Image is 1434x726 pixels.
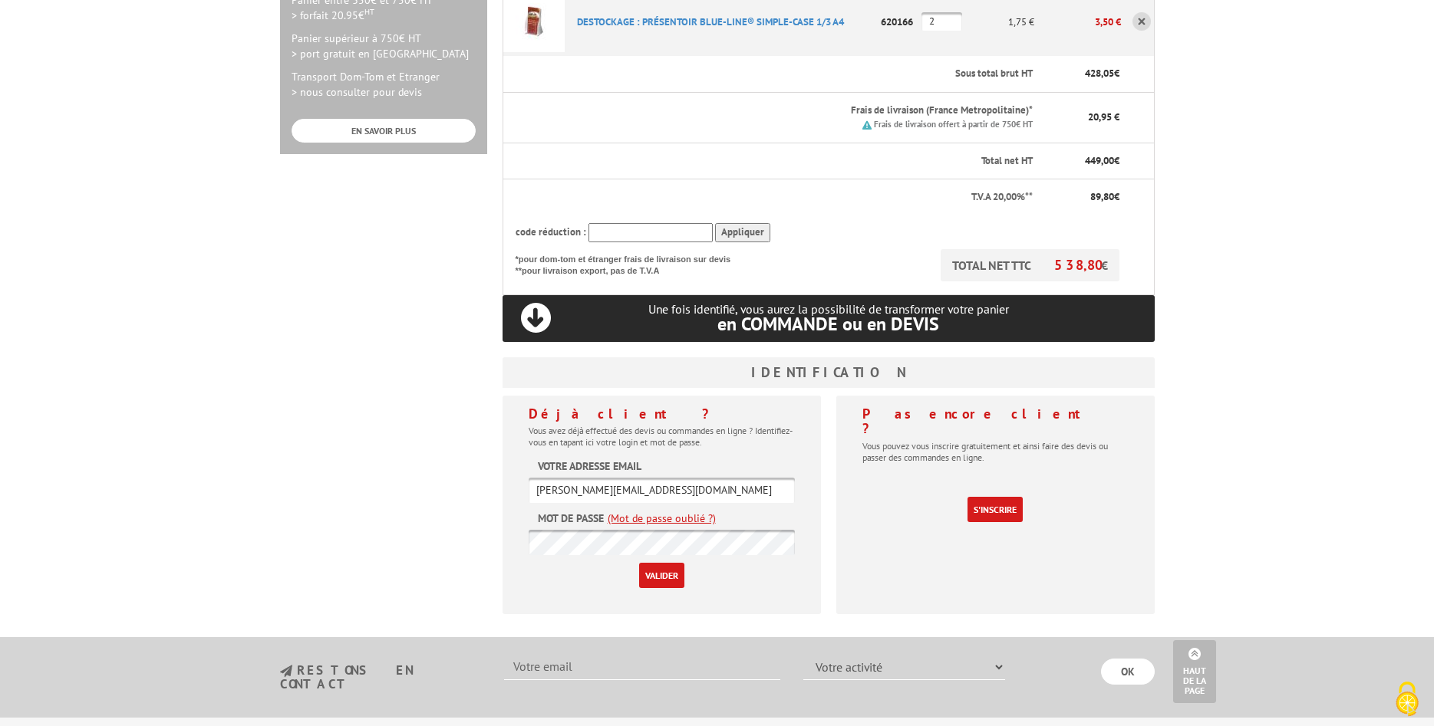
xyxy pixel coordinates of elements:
button: Cookies (fenêtre modale) [1380,674,1434,726]
span: 89,80 [1090,190,1114,203]
th: Sous total brut HT [565,56,1035,92]
img: newsletter.jpg [280,665,292,678]
p: TOTAL NET TTC € [941,249,1119,281]
span: 428,05 [1085,67,1114,80]
p: 1,75 € [962,8,1034,35]
p: Frais de livraison (France Metropolitaine)* [577,103,1033,118]
p: Total net HT [516,154,1033,169]
p: Transport Dom-Tom et Etranger [292,69,476,100]
h3: Identification [503,357,1155,388]
h3: restons en contact [280,664,482,691]
p: € [1047,154,1119,169]
p: 620166 [876,8,921,35]
label: Mot de passe [538,511,604,526]
span: > nous consulter pour devis [292,85,422,99]
a: (Mot de passe oublié ?) [608,511,716,526]
span: 20,95 € [1088,110,1119,123]
span: > port gratuit en [GEOGRAPHIC_DATA] [292,47,469,61]
input: Appliquer [715,223,770,242]
p: 3,50 € [1034,8,1121,35]
a: S'inscrire [968,497,1023,522]
small: Frais de livraison offert à partir de 750€ HT [874,119,1033,130]
h4: Déjà client ? [529,406,795,422]
sup: HT [364,6,374,17]
span: 538,80 [1054,256,1101,274]
label: Votre adresse email [538,458,641,474]
a: DESTOCKAGE : PRéSENTOIR BLUE-LINE® SIMPLE-CASE 1/3 A4 [577,15,844,28]
a: EN SAVOIR PLUS [292,119,476,143]
span: en COMMANDE ou en DEVIS [717,312,939,336]
input: OK [1101,659,1155,685]
p: Vous pouvez vous inscrire gratuitement et ainsi faire des devis ou passer des commandes en ligne. [862,440,1129,463]
a: Haut de la page [1173,640,1216,703]
p: Une fois identifié, vous aurez la possibilité de transformer votre panier [503,302,1155,333]
span: 449,00 [1085,154,1114,167]
p: Vous avez déjà effectué des devis ou commandes en ligne ? Identifiez-vous en tapant ici votre log... [529,425,795,448]
p: T.V.A 20,00%** [516,190,1033,205]
span: code réduction : [516,225,586,238]
span: > forfait 20.95€ [292,8,374,22]
h4: Pas encore client ? [862,406,1129,437]
p: Panier supérieur à 750€ HT [292,31,476,61]
p: € [1047,67,1119,81]
img: picto.png [862,120,872,130]
input: Valider [639,563,684,588]
input: Votre email [504,654,780,680]
img: Cookies (fenêtre modale) [1388,680,1426,718]
p: *pour dom-tom et étranger frais de livraison sur devis **pour livraison export, pas de T.V.A [516,249,746,278]
p: € [1047,190,1119,205]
